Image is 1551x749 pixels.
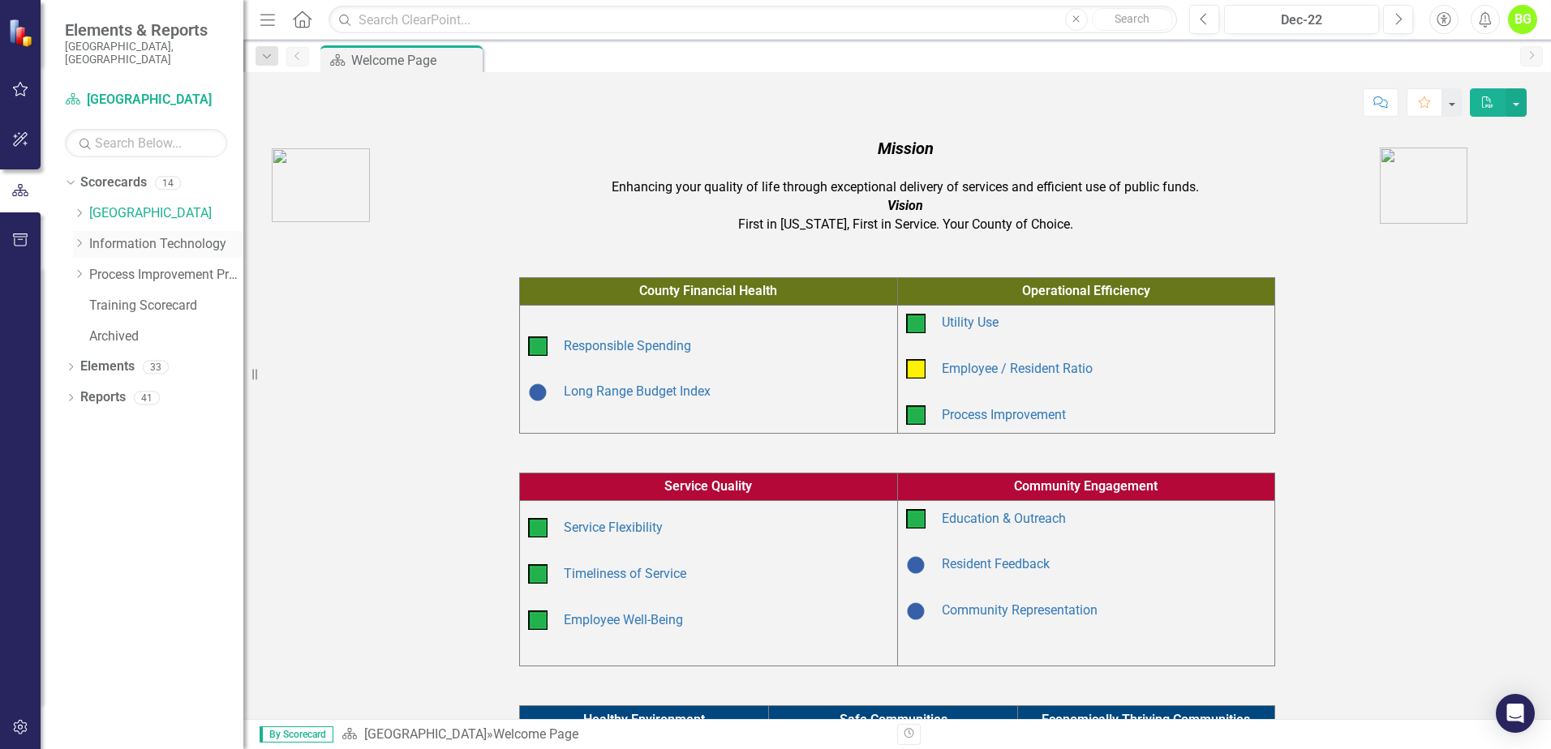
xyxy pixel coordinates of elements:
[942,407,1066,422] a: Process Improvement
[528,336,548,356] img: On Target
[436,133,1376,238] td: Enhancing your quality of life through exceptional delivery of services and efficient use of publ...
[639,283,777,298] span: County Financial Health
[906,555,926,575] img: Baselining
[564,338,691,353] a: Responsible Spending
[878,139,934,158] em: Mission
[1224,5,1379,34] button: Dec-22
[583,712,705,727] span: Healthy Environment
[942,602,1098,618] a: Community Representation
[1380,148,1467,224] img: AA%20logo.png
[329,6,1177,34] input: Search ClearPoint...
[1496,694,1535,733] div: Open Intercom Messenger
[906,601,926,621] img: Baselining
[1115,12,1149,25] span: Search
[89,204,243,223] a: [GEOGRAPHIC_DATA]
[1230,11,1373,30] div: Dec-22
[942,511,1066,526] a: Education & Outreach
[65,91,227,109] a: [GEOGRAPHIC_DATA]
[89,327,243,346] a: Archived
[906,314,926,333] img: On Target
[1092,8,1173,31] button: Search
[906,509,926,529] img: On Target
[906,359,926,379] img: Caution
[1508,5,1537,34] button: BG
[493,726,578,742] div: Welcome Page
[1042,712,1250,727] span: Economically Thriving Communities
[143,360,169,374] div: 33
[65,40,227,66] small: [GEOGRAPHIC_DATA], [GEOGRAPHIC_DATA]
[528,610,548,630] img: On Target
[65,20,227,40] span: Elements & Reports
[134,391,160,404] div: 41
[80,173,147,192] a: Scorecards
[1014,478,1158,494] span: Community Engagement
[564,383,711,399] a: Long Range Budget Index
[351,50,479,71] div: Welcome Page
[272,148,370,222] img: AC_Logo.png
[887,198,923,213] em: Vision
[528,564,548,584] img: On Target
[65,129,227,157] input: Search Below...
[942,361,1093,376] a: Employee / Resident Ratio
[528,383,548,402] img: Baselining
[1022,283,1150,298] span: Operational Efficiency
[364,726,487,742] a: [GEOGRAPHIC_DATA]
[89,266,243,285] a: Process Improvement Program
[564,612,683,627] a: Employee Well-Being
[906,405,926,425] img: On Target
[155,176,181,190] div: 14
[942,315,999,330] a: Utility Use
[942,556,1050,571] a: Resident Feedback
[564,566,686,581] a: Timeliness of Service
[89,235,243,254] a: Information Technology
[260,726,333,743] span: By Scorecard
[664,478,752,494] span: Service Quality
[89,297,243,315] a: Training Scorecard
[80,357,135,376] a: Elements
[564,520,663,535] a: Service Flexibility
[8,18,37,46] img: ClearPoint Strategy
[342,725,885,744] div: »
[840,712,947,727] span: Safe Communities
[528,518,548,537] img: On Target
[80,388,126,407] a: Reports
